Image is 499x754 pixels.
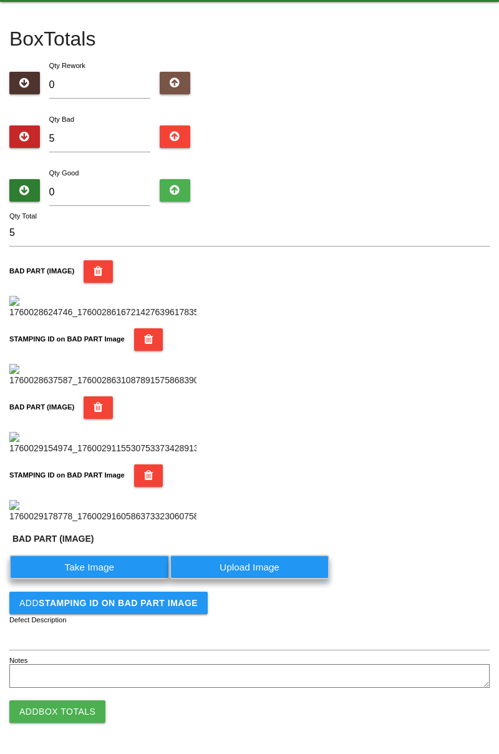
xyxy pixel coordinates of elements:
[9,555,170,579] label: Take Image
[49,115,74,123] label: Qty Bad
[134,464,163,487] button: STAMPING ID on BAD PART Image
[9,267,74,275] b: BAD PART (IMAGE)
[9,655,27,666] label: Notes
[9,364,196,387] img: 1760028637587_17600286310878915758683900535462.jpg
[9,403,74,411] b: BAD PART (IMAGE)
[9,700,105,723] button: AddBox Totals
[49,169,79,177] label: Qty Good
[9,335,125,343] b: STAMPING ID on BAD PART Image
[9,28,490,50] h4: Box Totals
[9,432,196,455] img: 1760029154974_17600291155307533734289134106342.jpg
[9,471,125,479] b: STAMPING ID on BAD PART Image
[49,62,85,69] label: Qty Rework
[9,296,196,319] img: 1760028624746_17600286167214276396178355047109.jpg
[134,328,163,351] button: STAMPING ID on BAD PART Image
[9,500,196,523] img: 1760029178778_17600291605863733230607582439649.jpg
[12,534,94,544] b: BAD PART (IMAGE)
[9,615,67,625] label: Defect Description
[9,211,37,222] label: Qty Total
[9,592,208,614] button: AddSTAMPING ID on BAD PART Image
[170,555,330,579] label: Upload Image
[84,396,113,419] button: BAD PART (IMAGE)
[84,260,113,283] button: BAD PART (IMAGE)
[39,598,198,608] b: STAMPING ID on BAD PART Image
